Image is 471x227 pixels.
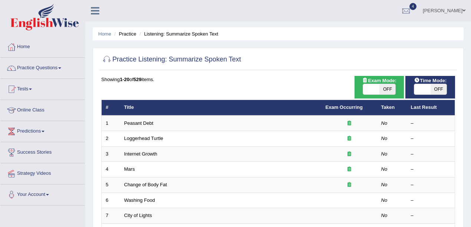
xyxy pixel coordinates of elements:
[411,212,451,219] div: –
[381,151,388,157] em: No
[381,136,388,141] em: No
[411,197,451,204] div: –
[381,213,388,218] em: No
[326,104,363,110] a: Exam Occurring
[411,181,451,188] div: –
[381,197,388,203] em: No
[379,84,396,94] span: OFF
[407,100,455,116] th: Last Result
[120,77,129,82] b: 1-20
[0,79,85,97] a: Tests
[124,213,152,218] a: City of Lights
[381,182,388,187] em: No
[124,197,155,203] a: Washing Food
[124,182,167,187] a: Change of Body Fat
[102,131,120,147] td: 2
[102,177,120,193] td: 5
[102,116,120,131] td: 1
[326,135,373,142] div: Exam occurring question
[98,31,111,37] a: Home
[124,151,158,157] a: Internet Growth
[138,30,218,37] li: Listening: Summarize Spoken Text
[431,84,447,94] span: OFF
[124,120,154,126] a: Peasant Debt
[112,30,136,37] li: Practice
[120,100,322,116] th: Title
[411,166,451,173] div: –
[134,77,142,82] b: 529
[0,37,85,55] a: Home
[102,100,120,116] th: #
[102,146,120,162] td: 3
[326,181,373,188] div: Exam occurring question
[0,58,85,76] a: Practice Questions
[0,163,85,182] a: Strategy Videos
[377,100,407,116] th: Taken
[359,77,399,84] span: Exam Mode:
[411,77,449,84] span: Time Mode:
[381,120,388,126] em: No
[411,151,451,158] div: –
[0,121,85,140] a: Predictions
[124,136,164,141] a: Loggerhead Turtle
[124,166,135,172] a: Mars
[102,208,120,224] td: 7
[411,120,451,127] div: –
[101,54,241,65] h2: Practice Listening: Summarize Spoken Text
[381,166,388,172] em: No
[0,184,85,203] a: Your Account
[355,76,404,99] div: Show exams occurring in exams
[326,120,373,127] div: Exam occurring question
[326,151,373,158] div: Exam occurring question
[411,135,451,142] div: –
[102,193,120,208] td: 6
[409,3,417,10] span: 4
[0,142,85,161] a: Success Stories
[0,100,85,118] a: Online Class
[326,166,373,173] div: Exam occurring question
[102,162,120,177] td: 4
[101,76,455,83] div: Showing of items.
